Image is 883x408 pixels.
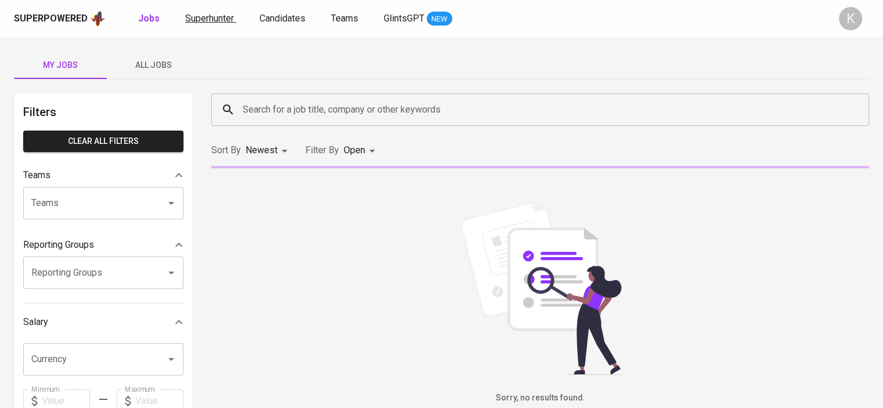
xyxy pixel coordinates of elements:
[839,7,862,30] div: K
[427,13,452,25] span: NEW
[138,13,160,24] b: Jobs
[14,10,106,27] a: Superpoweredapp logo
[185,12,236,26] a: Superhunter
[14,12,88,26] div: Superpowered
[211,143,241,157] p: Sort By
[246,140,291,161] div: Newest
[90,10,106,27] img: app logo
[23,238,94,252] p: Reporting Groups
[23,315,48,329] p: Salary
[211,392,869,405] h6: Sorry, no results found.
[114,58,193,73] span: All Jobs
[163,351,179,367] button: Open
[453,201,628,375] img: file_searching.svg
[163,265,179,281] button: Open
[344,145,365,156] span: Open
[23,164,183,187] div: Teams
[33,134,174,149] span: Clear All filters
[23,131,183,152] button: Clear All filters
[23,233,183,257] div: Reporting Groups
[344,140,379,161] div: Open
[305,143,339,157] p: Filter By
[185,13,234,24] span: Superhunter
[21,58,100,73] span: My Jobs
[163,195,179,211] button: Open
[246,143,277,157] p: Newest
[384,12,452,26] a: GlintsGPT NEW
[384,13,424,24] span: GlintsGPT
[331,13,358,24] span: Teams
[23,168,51,182] p: Teams
[260,13,305,24] span: Candidates
[138,12,162,26] a: Jobs
[331,12,361,26] a: Teams
[260,12,308,26] a: Candidates
[23,103,183,121] h6: Filters
[23,310,183,334] div: Salary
